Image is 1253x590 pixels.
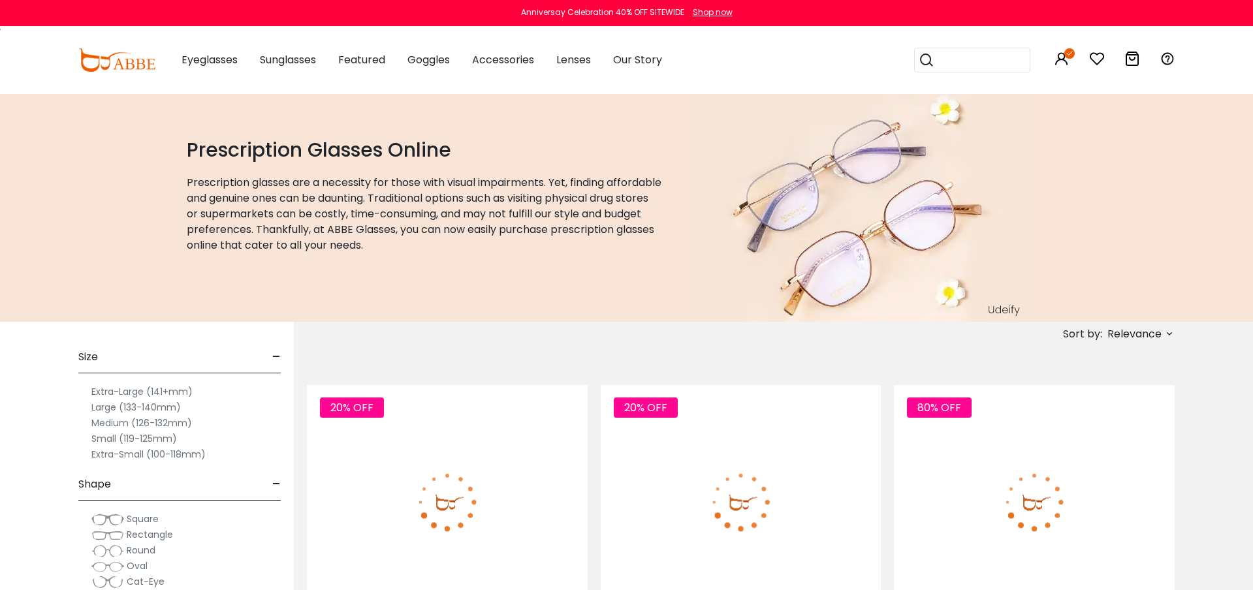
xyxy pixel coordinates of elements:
img: prescription glasses online [694,93,1026,322]
span: Eyeglasses [182,52,238,67]
span: Sort by: [1063,326,1102,341]
span: 80% OFF [907,397,972,418]
span: Accessories [472,52,534,67]
span: - [272,469,281,500]
img: abbeglasses.com [78,48,155,72]
span: 20% OFF [614,397,678,418]
img: Rectangle.png [91,529,124,542]
span: Oval [127,559,148,572]
span: Sunglasses [260,52,316,67]
span: Square [127,512,159,525]
span: Rectangle [127,528,173,541]
span: Featured [338,52,385,67]
span: 20% OFF [320,397,384,418]
div: Anniversay Celebration 40% OFF SITEWIDE [521,7,684,18]
p: Prescription glasses are a necessity for those with visual impairments. Yet, finding affordable a... [187,175,662,253]
img: Oval.png [91,560,124,573]
label: Extra-Large (141+mm) [91,384,193,399]
span: Lenses [556,52,591,67]
img: Round.png [91,544,124,557]
span: Goggles [407,52,450,67]
a: Shop now [686,7,733,18]
label: Extra-Small (100-118mm) [91,446,206,462]
span: Shape [78,469,111,500]
div: Shop now [693,7,733,18]
span: - [272,341,281,373]
label: Small (119-125mm) [91,431,177,446]
img: Cat-Eye.png [91,576,124,589]
label: Large (133-140mm) [91,399,181,415]
h1: Prescription Glasses Online [187,138,662,162]
span: Size [78,341,98,373]
span: Relevance [1107,322,1162,346]
label: Medium (126-132mm) [91,415,192,431]
span: Round [127,544,155,557]
img: Square.png [91,513,124,526]
span: Our Story [613,52,662,67]
span: Cat-Eye [127,575,165,588]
